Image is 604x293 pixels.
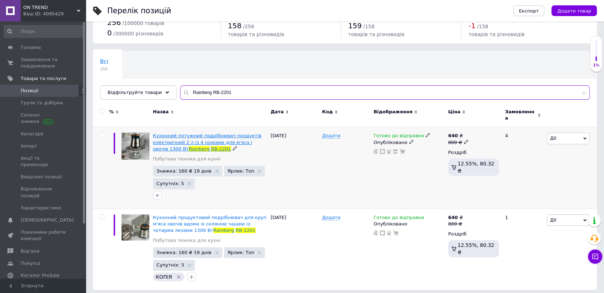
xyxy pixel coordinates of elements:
span: Відфільтруйте товари [108,90,162,95]
span: 256 [107,18,121,27]
span: товарів та різновидів [348,31,404,37]
span: Ціна [448,109,460,115]
a: Побутова техніка для кухні [153,156,221,162]
button: Чат з покупцем [588,249,602,264]
div: Перелік позицій [107,7,171,15]
span: Акції та промокоди [21,155,66,168]
span: Характеристики [21,205,61,211]
span: / 158 [363,24,374,29]
b: 640 [448,133,458,138]
span: Знижка: 160 ₴ 19 днів [157,169,212,173]
span: [DEMOGRAPHIC_DATA] [21,217,74,223]
span: Супутніх: 3 [157,263,184,267]
span: Дата [271,109,284,115]
span: Видалені позиції [21,174,62,180]
span: RB-2201 [236,228,256,233]
span: / 256 [243,24,254,29]
img: Кухонный продуктовый измельчитель для круп мяса овощей дома со стеклянной чашей с четырьмя лезвия... [122,214,149,241]
span: Відновлення позицій [21,186,66,199]
img: Кухонный мощный измельчитель продуктов электрический 2 л с 4 ножами для мяса и овощей 1300 Вт Rai... [122,133,149,159]
span: Знижка: 160 ₴ 19 днів [157,250,212,255]
span: % [109,109,114,115]
span: ON TREND [23,4,77,11]
span: Сезонні знижки [21,112,66,125]
span: Додати товар [557,8,591,14]
span: / 158 [477,24,488,29]
div: 1 [501,209,545,290]
span: 12.55%, 80.32 ₴ [457,242,494,255]
div: ₴ [448,133,469,139]
div: 800 ₴ [448,139,469,146]
div: 800 ₴ [448,221,463,227]
span: / 300000 різновидів [113,31,163,36]
span: КОПІЯ [156,274,172,280]
span: Імпорт [21,143,37,149]
span: Rainberg [189,146,209,152]
span: товарів та різновидів [469,31,525,37]
div: 1% [590,63,602,68]
span: Покупці [21,260,40,267]
span: Замовлення [505,109,536,121]
span: Додати [322,215,340,220]
span: Групи та добірки [21,100,63,106]
b: 640 [448,215,458,220]
span: Замовлення та повідомлення [21,56,66,69]
input: Пошук [4,25,84,38]
span: 12.55%, 80.32 ₴ [457,161,494,174]
div: [DATE] [269,209,320,290]
span: Кухонний потужний подрібнювач продуктів електричний 2 л із 4 ножами для м'яса і овочів 1300 Вт [153,133,262,151]
span: 158 [228,21,242,30]
span: Дії [550,217,556,223]
span: Відображення [373,109,412,115]
input: Пошук по назві позиції, артикулу і пошуковим запитам [180,85,590,100]
span: Позиції [21,88,38,94]
span: Відгуки [21,248,39,254]
div: Опубліковано [373,221,445,227]
span: Код [322,109,333,115]
span: -1 [469,21,476,30]
span: Категорії [21,131,43,137]
span: Дії [550,135,556,141]
span: Показники роботи компанії [21,229,66,242]
span: / 100000 товарів [122,20,164,26]
span: товарів та різновидів [228,31,284,37]
svg: Видалити мітку [176,274,182,280]
span: Каталог ProSale [21,272,59,279]
span: Товари та послуги [21,75,66,82]
div: Роздріб [448,231,499,237]
a: Побутова техніка для кухні [153,237,221,244]
a: Кухонний потужний подрібнювач продуктів електричний 2 л із 4 ножами для м'яса і овочів 1300 ВтRai... [153,133,262,151]
span: Експорт [519,8,539,14]
div: ₴ [448,214,463,221]
button: Експорт [513,5,545,16]
div: [DATE] [269,127,320,209]
span: Всі [100,59,108,65]
button: Додати товар [551,5,597,16]
div: Опубліковано [373,139,445,146]
span: 256 [100,66,108,72]
span: 0 [107,29,112,37]
span: 159 [348,21,362,30]
div: Ваш ID: 4095429 [23,11,86,17]
span: Супутніх: 5 [157,181,184,186]
span: Головна [21,44,41,51]
span: Назва [153,109,169,115]
span: Ярлик: Топ [228,169,254,173]
span: Ярлик: Топ [228,250,254,255]
div: 4 [501,127,545,209]
div: Роздріб [448,149,499,156]
span: Готово до відправки [373,133,424,140]
span: Додати [322,133,340,139]
span: Готово до відправки [373,215,424,222]
span: RB-2201 [211,146,231,152]
a: Кухонний продуктовий подрібнювач для круп м'яса овочів вдома зі скляною чашею із чотирма лезами 1... [153,215,267,233]
span: Rainberg [213,228,234,233]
